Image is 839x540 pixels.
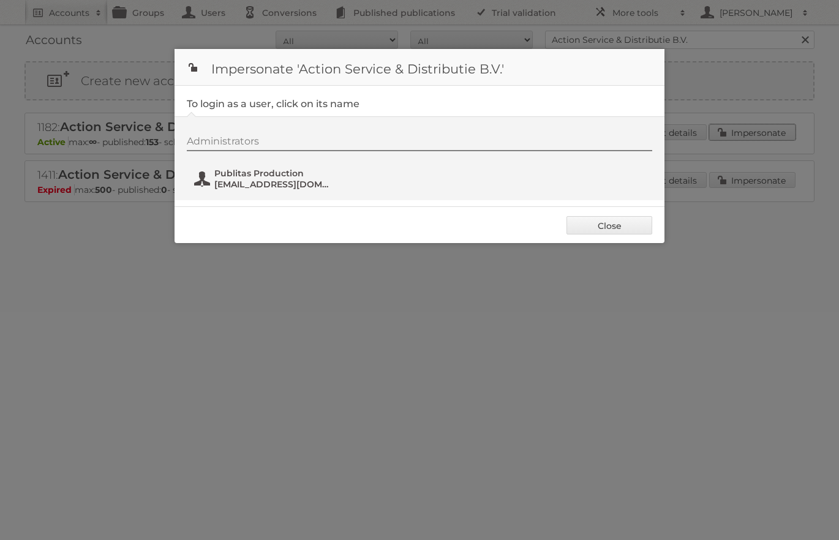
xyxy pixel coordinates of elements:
[566,216,652,234] a: Close
[175,49,664,86] h1: Impersonate 'Action Service & Distributie B.V.'
[187,98,359,110] legend: To login as a user, click on its name
[187,135,652,151] div: Administrators
[193,167,337,191] button: Publitas Production [EMAIL_ADDRESS][DOMAIN_NAME]
[214,179,333,190] span: [EMAIL_ADDRESS][DOMAIN_NAME]
[214,168,333,179] span: Publitas Production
